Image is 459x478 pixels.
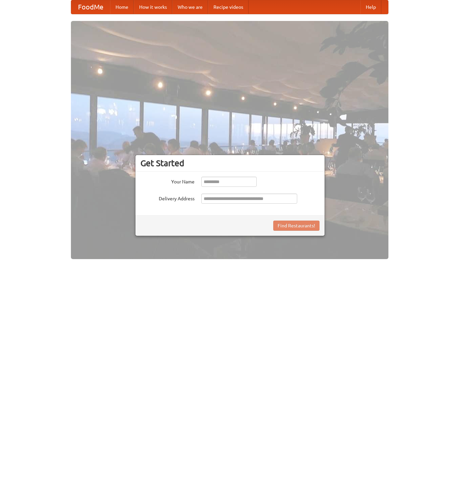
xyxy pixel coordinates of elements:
[172,0,208,14] a: Who we are
[360,0,381,14] a: Help
[141,158,320,168] h3: Get Started
[141,194,195,202] label: Delivery Address
[134,0,172,14] a: How it works
[141,177,195,185] label: Your Name
[71,0,110,14] a: FoodMe
[208,0,249,14] a: Recipe videos
[110,0,134,14] a: Home
[273,221,320,231] button: Find Restaurants!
